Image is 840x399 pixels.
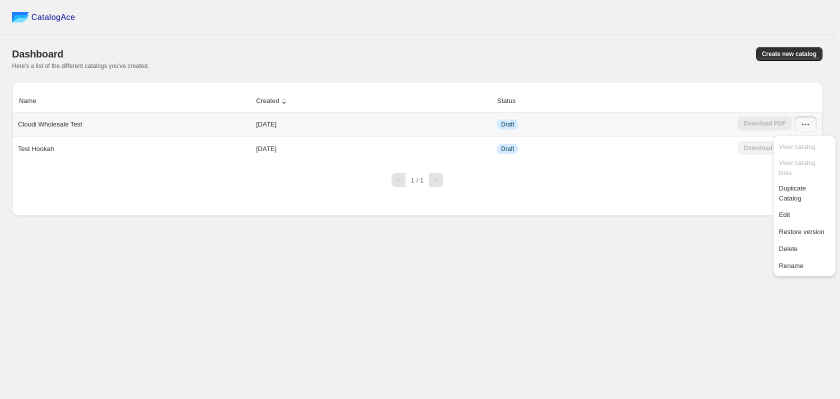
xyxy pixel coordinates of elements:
p: Cloudi Wholesale Test [18,119,82,129]
td: [DATE] [253,136,494,161]
p: Test Hookah [18,144,54,154]
span: Draft [501,145,514,153]
button: Create new catalog [756,47,822,61]
button: Name [17,91,48,110]
span: View catalog [779,143,815,150]
span: View catalog links [779,159,815,176]
span: Delete [779,245,798,252]
span: Rename [779,262,803,269]
button: Created [254,91,290,110]
td: [DATE] [253,112,494,136]
span: 1 / 1 [411,176,423,184]
img: catalog ace [12,12,29,22]
button: Status [495,91,527,110]
span: Create new catalog [762,50,816,58]
span: Draft [501,120,514,128]
span: Here's a list of the different catalogs you've created. [12,62,149,69]
span: CatalogAce [31,12,75,22]
span: Duplicate Catalog [779,184,806,202]
span: Restore version [779,228,824,235]
span: Edit [779,211,790,218]
span: Dashboard [12,48,63,59]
